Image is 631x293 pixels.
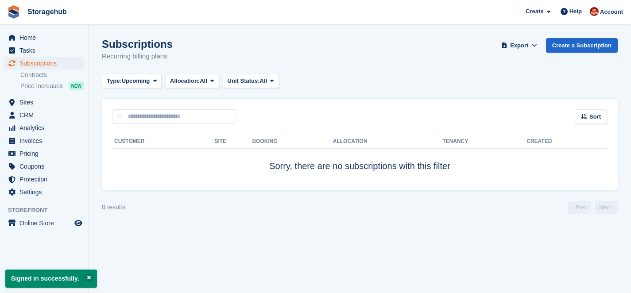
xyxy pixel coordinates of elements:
a: menu [4,31,84,44]
span: Settings [19,186,73,198]
button: Type: Upcoming [102,74,162,89]
a: menu [4,122,84,134]
span: Create [526,7,543,16]
a: menu [4,173,84,185]
a: menu [4,147,84,160]
p: Signed in successfully. [5,270,97,288]
a: menu [4,109,84,121]
span: Storefront [8,206,88,215]
span: CRM [19,109,73,121]
span: Home [19,31,73,44]
span: Unit Status: [228,77,260,85]
a: Contracts [20,71,84,79]
span: Allocation: [170,77,200,85]
a: Preview store [73,218,84,228]
button: Allocation: All [165,74,219,89]
a: menu [4,57,84,69]
a: menu [4,44,84,57]
th: Allocation [333,135,442,149]
span: Online Store [19,217,73,229]
div: 0 results [102,203,125,212]
span: Sites [19,96,73,108]
a: menu [4,186,84,198]
img: stora-icon-8386f47178a22dfd0bd8f6a31ec36ba5ce8667c1dd55bd0f319d3a0aa187defe.svg [7,5,20,19]
nav: Page [566,201,619,214]
span: Pricing [19,147,73,160]
span: Export [510,41,528,50]
span: Subscriptions [19,57,73,69]
span: Sort [589,112,601,121]
span: Account [600,8,623,16]
button: Unit Status: All [223,74,279,89]
span: Help [569,7,582,16]
a: Previous [568,201,591,214]
button: Export [500,38,539,53]
th: Tenancy [442,135,473,149]
a: menu [4,160,84,173]
th: Created [526,135,607,149]
span: Protection [19,173,73,185]
span: Sorry, there are no subscriptions with this filter [269,161,450,171]
th: Site [215,135,252,149]
span: Tasks [19,44,73,57]
p: Recurring billing plans [102,51,173,62]
span: All [200,77,207,85]
img: Nick [590,7,599,16]
a: Price increases NEW [20,81,84,91]
th: Booking [252,135,333,149]
span: Analytics [19,122,73,134]
span: Upcoming [122,77,150,85]
a: Storagehub [24,4,70,19]
span: Type: [107,77,122,85]
span: All [260,77,267,85]
th: Customer [112,135,215,149]
div: NEW [69,81,84,90]
h1: Subscriptions [102,38,173,50]
a: menu [4,135,84,147]
span: Invoices [19,135,73,147]
span: Coupons [19,160,73,173]
a: menu [4,96,84,108]
a: Create a Subscription [546,38,618,53]
a: menu [4,217,84,229]
span: Price increases [20,82,63,90]
a: Next [595,201,618,214]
